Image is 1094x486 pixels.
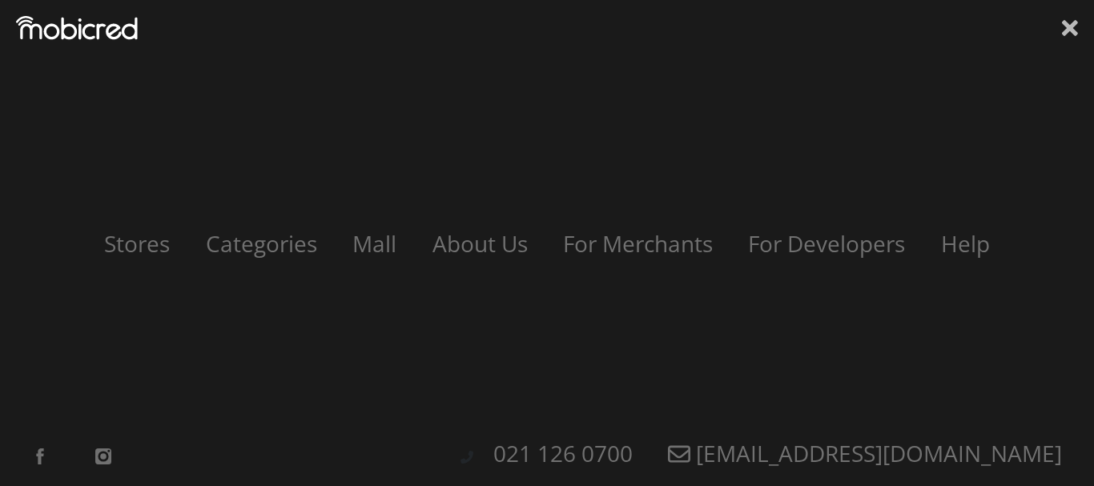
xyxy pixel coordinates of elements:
[88,228,186,259] a: Stores
[16,16,138,40] img: Mobicred
[336,228,412,259] a: Mall
[547,228,729,259] a: For Merchants
[190,228,333,259] a: Categories
[477,438,649,468] a: 021 126 0700
[652,438,1078,468] a: [EMAIL_ADDRESS][DOMAIN_NAME]
[925,228,1006,259] a: Help
[732,228,921,259] a: For Developers
[416,228,544,259] a: About Us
